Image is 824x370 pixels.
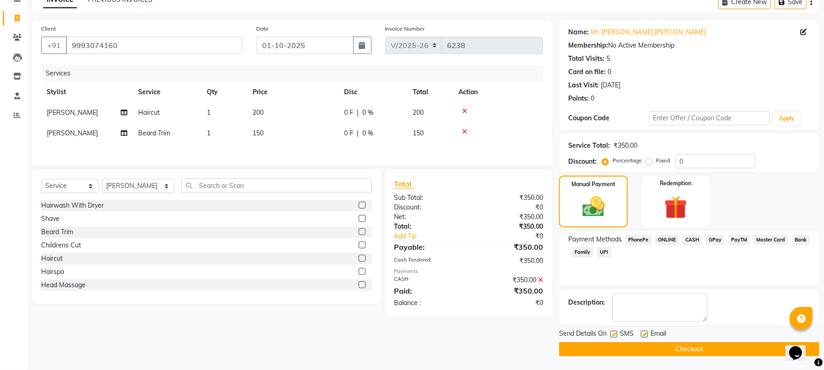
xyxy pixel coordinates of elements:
[453,82,543,102] th: Action
[41,214,59,224] div: Shave
[362,129,373,138] span: 0 %
[387,203,469,212] div: Discount:
[41,82,133,102] th: Stylist
[614,141,637,150] div: ₹350.00
[201,82,247,102] th: Qty
[469,298,550,308] div: ₹0
[660,179,691,188] label: Redemption
[207,108,210,117] span: 1
[559,329,607,340] span: Send Details On
[138,129,170,137] span: Beard Trim
[66,37,242,54] input: Search by Name/Mobile/Email/Code
[387,241,469,252] div: Payable:
[706,235,725,245] span: GPay
[568,41,810,50] div: No Active Membership
[469,193,550,203] div: ₹350.00
[568,141,610,150] div: Service Total:
[344,108,353,118] span: 0 F
[339,82,407,102] th: Disc
[792,235,810,245] span: Bank
[754,235,788,245] span: Master Card
[620,329,634,340] span: SMS
[568,80,599,90] div: Last Visit:
[559,342,819,356] button: Checkout
[469,285,550,296] div: ₹350.00
[568,157,597,166] div: Discount:
[387,275,469,285] div: CASH
[786,333,815,361] iframe: chat widget
[774,112,800,125] button: Apply
[572,247,593,257] span: Family
[407,82,453,102] th: Total
[133,82,201,102] th: Service
[591,94,594,103] div: 0
[256,25,269,33] label: Date
[568,298,605,307] div: Description:
[394,268,543,275] div: Payments
[601,80,620,90] div: [DATE]
[394,179,415,189] span: Total
[41,227,73,237] div: Beard Trim
[613,156,642,165] label: Percentage
[568,235,622,244] span: Payment Methods
[253,108,264,117] span: 200
[41,25,56,33] label: Client
[469,203,550,212] div: ₹0
[387,298,469,308] div: Balance :
[568,41,608,50] div: Membership:
[362,108,373,118] span: 0 %
[41,254,63,263] div: Haircut
[41,241,81,250] div: Childrens Cut
[357,129,359,138] span: |
[469,256,550,266] div: ₹350.00
[413,129,424,137] span: 150
[469,241,550,252] div: ₹350.00
[387,222,469,231] div: Total:
[47,108,98,117] span: [PERSON_NAME]
[138,108,160,117] span: Haircut
[683,235,702,245] span: CASH
[568,54,604,64] div: Total Visits:
[568,94,589,103] div: Points:
[591,27,706,37] a: Mr. [PERSON_NAME] [PERSON_NAME]
[181,178,372,193] input: Search or Scan
[656,156,670,165] label: Fixed
[387,285,469,296] div: Paid:
[482,231,550,241] div: ₹0
[253,129,264,137] span: 150
[651,329,666,340] span: Email
[649,111,770,125] input: Enter Offer / Coupon Code
[41,280,86,290] div: Head Massage
[413,108,424,117] span: 200
[344,129,353,138] span: 0 F
[469,222,550,231] div: ₹350.00
[597,247,611,257] span: UPI
[357,108,359,118] span: |
[247,82,339,102] th: Price
[571,180,615,188] label: Manual Payment
[41,37,67,54] button: +91
[207,129,210,137] span: 1
[387,193,469,203] div: Sub Total:
[41,267,64,277] div: Hairspa
[469,275,550,285] div: ₹350.00
[657,193,695,222] img: _gift.svg
[568,113,649,123] div: Coupon Code
[385,25,425,33] label: Invoice Number
[387,231,482,241] a: Add Tip
[47,129,98,137] span: [PERSON_NAME]
[568,67,606,77] div: Card on file:
[41,201,104,210] div: Hairwash With Dryer
[469,212,550,222] div: ₹350.00
[42,65,550,82] div: Services
[387,212,469,222] div: Net:
[387,256,469,266] div: Cash Tendered:
[655,235,679,245] span: ONLINE
[728,235,750,245] span: PayTM
[625,235,652,245] span: PhonePe
[606,54,610,64] div: 5
[576,194,612,220] img: _cash.svg
[568,27,589,37] div: Name:
[608,67,611,77] div: 0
